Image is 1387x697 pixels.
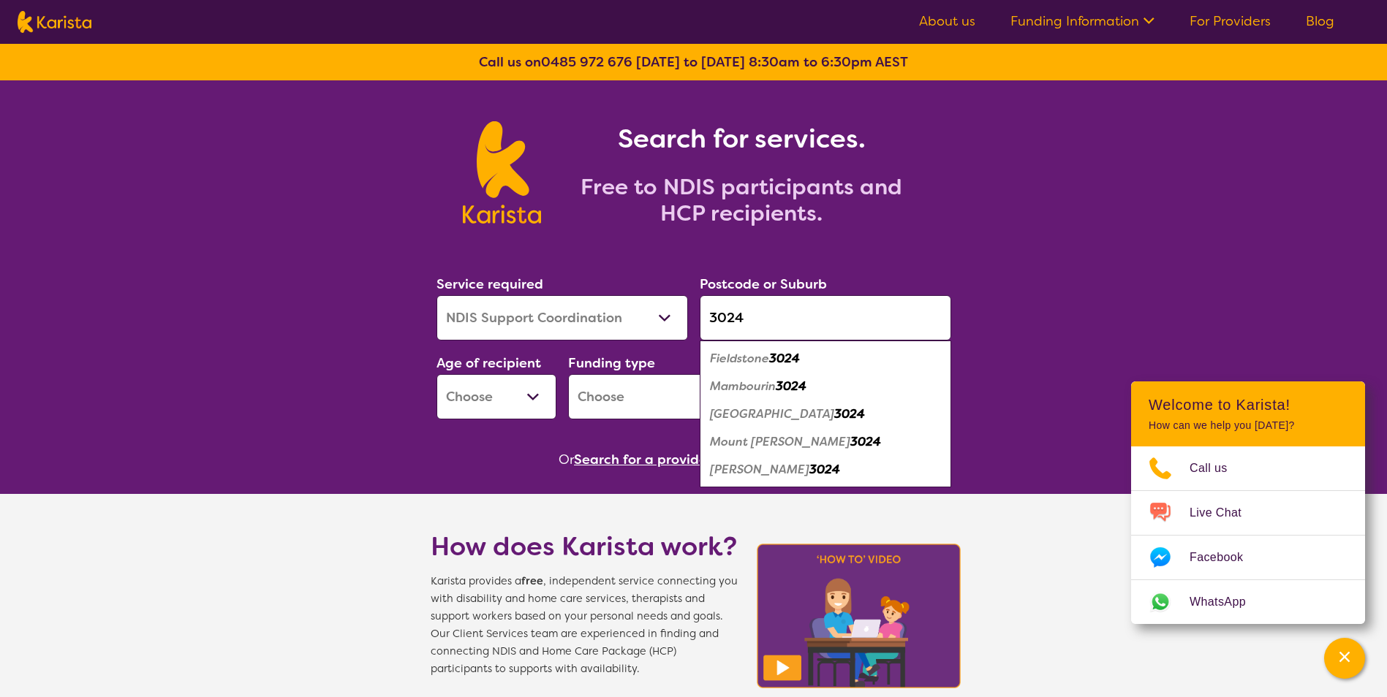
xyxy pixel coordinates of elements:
[521,574,543,588] b: free
[431,573,738,678] span: Karista provides a , independent service connecting you with disability and home care services, t...
[707,400,944,428] div: Manor Lakes 3024
[700,295,951,340] input: Type
[707,345,944,373] div: Fieldstone 3024
[1190,591,1263,613] span: WhatsApp
[769,351,800,366] em: 3024
[776,378,806,394] em: 3024
[850,434,881,449] em: 3024
[710,462,809,477] em: [PERSON_NAME]
[752,539,966,693] img: Karista video
[559,174,924,226] h2: Free to NDIS participants and HCP recipients.
[479,53,908,71] b: Call us on [DATE] to [DATE] 8:30am to 6:30pm AEST
[559,121,924,156] h1: Search for services.
[541,53,632,71] a: 0485 972 676
[1190,502,1259,524] span: Live Chat
[1010,12,1154,30] a: Funding Information
[1190,546,1261,568] span: Facebook
[710,434,850,449] em: Mount [PERSON_NAME]
[436,354,541,372] label: Age of recipient
[707,456,944,484] div: Wyndham Vale 3024
[463,121,541,224] img: Karista logo
[1149,396,1348,414] h2: Welcome to Karista!
[431,529,738,564] h1: How does Karista work?
[1131,381,1365,624] div: Channel Menu
[1190,457,1245,479] span: Call us
[809,462,840,477] em: 3024
[710,406,834,422] em: [GEOGRAPHIC_DATA]
[559,449,574,471] span: Or
[436,275,543,293] label: Service required
[1131,580,1365,624] a: Web link opens in a new tab.
[834,406,865,422] em: 3024
[710,378,776,394] em: Mambourin
[700,275,827,293] label: Postcode or Suburb
[1306,12,1334,30] a: Blog
[1324,638,1365,679] button: Channel Menu
[1131,446,1365,624] ul: Choose channel
[574,449,828,471] button: Search for a provider to leave a review
[1149,419,1348,432] p: How can we help you [DATE]?
[919,12,975,30] a: About us
[568,354,655,372] label: Funding type
[18,11,91,33] img: Karista logo
[707,428,944,456] div: Mount Cottrell 3024
[707,373,944,400] div: Mambourin 3024
[1190,12,1271,30] a: For Providers
[710,351,769,366] em: Fieldstone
